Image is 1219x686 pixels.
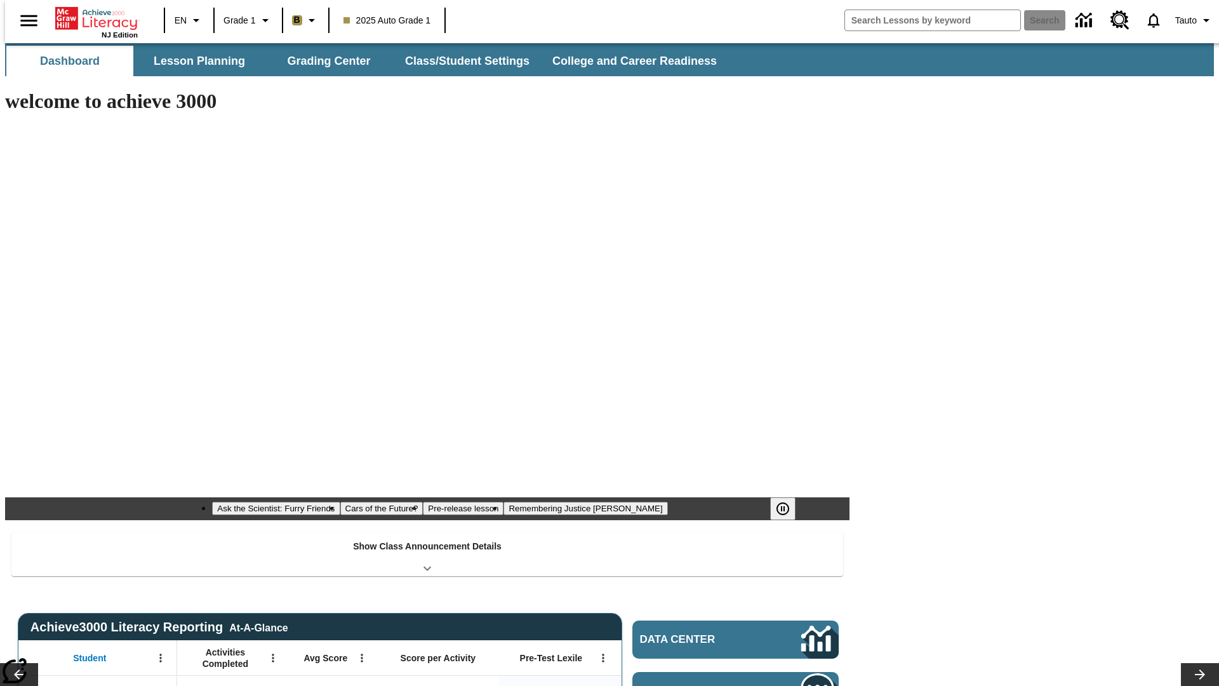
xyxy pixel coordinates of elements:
[340,502,423,515] button: Slide 2 Cars of the Future?
[218,9,278,32] button: Grade: Grade 1, Select a grade
[287,9,324,32] button: Boost Class color is light brown. Change class color
[1103,3,1137,37] a: Resource Center, Will open in new tab
[73,652,106,664] span: Student
[169,9,210,32] button: Language: EN, Select a language
[542,46,727,76] button: College and Career Readiness
[1181,663,1219,686] button: Lesson carousel, Next
[770,497,808,520] div: Pause
[352,649,371,668] button: Open Menu
[6,46,133,76] button: Dashboard
[183,647,267,669] span: Activities Completed
[520,652,583,664] span: Pre-Test Lexile
[30,620,288,635] span: Achieve3000 Literacy Reporting
[55,6,138,31] a: Home
[10,2,48,39] button: Open side menu
[594,649,613,668] button: Open Menu
[136,46,263,76] button: Lesson Planning
[1175,14,1197,27] span: Tauto
[401,652,476,664] span: Score per Activity
[632,621,839,659] a: Data Center
[395,46,540,76] button: Class/Student Settings
[151,649,170,668] button: Open Menu
[5,46,728,76] div: SubNavbar
[229,620,288,634] div: At-A-Glance
[1170,9,1219,32] button: Profile/Settings
[263,649,283,668] button: Open Menu
[770,497,796,520] button: Pause
[212,502,340,515] button: Slide 1 Ask the Scientist: Furry Friends
[1068,3,1103,38] a: Data Center
[175,14,187,27] span: EN
[343,14,431,27] span: 2025 Auto Grade 1
[265,46,392,76] button: Grading Center
[1137,4,1170,37] a: Notifications
[353,540,502,553] p: Show Class Announcement Details
[5,90,849,113] h1: welcome to achieve 3000
[423,502,503,515] button: Slide 3 Pre-release lesson
[102,31,138,39] span: NJ Edition
[5,43,1214,76] div: SubNavbar
[11,532,843,576] div: Show Class Announcement Details
[503,502,667,515] button: Slide 4 Remembering Justice O'Connor
[640,633,759,646] span: Data Center
[303,652,347,664] span: Avg Score
[294,12,300,28] span: B
[55,4,138,39] div: Home
[845,10,1020,30] input: search field
[223,14,256,27] span: Grade 1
